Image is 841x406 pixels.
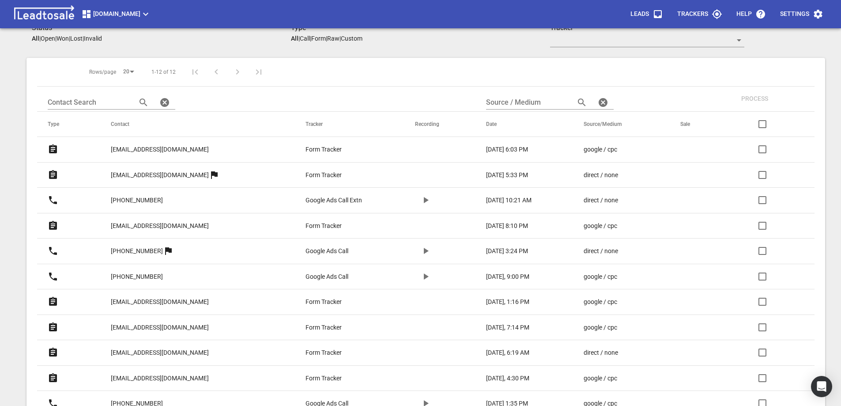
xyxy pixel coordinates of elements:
[81,9,151,19] span: [DOMAIN_NAME]
[57,35,69,42] p: Won
[305,145,342,154] p: Form Tracker
[300,35,310,42] p: Call
[584,374,645,383] a: google / cpc
[305,171,380,180] a: Form Tracker
[584,221,645,231] a: google / cpc
[584,247,645,256] a: direct / none
[48,246,58,256] svg: Call
[48,322,58,333] svg: Form
[48,220,58,231] svg: Form
[111,342,209,364] a: [EMAIL_ADDRESS][DOMAIN_NAME]
[486,171,548,180] a: [DATE] 5:33 PM
[780,10,809,19] p: Settings
[209,170,219,180] svg: More than one lead from this user
[48,373,58,383] svg: Form
[341,35,362,42] p: Custom
[151,68,176,76] span: 1-12 of 12
[111,240,163,262] a: [PHONE_NUMBER]
[305,323,342,332] p: Form Tracker
[111,145,209,154] p: [EMAIL_ADDRESS][DOMAIN_NAME]
[41,35,55,42] p: Open
[486,297,548,307] a: [DATE], 1:16 PM
[84,35,102,42] p: Invalid
[584,196,645,205] a: direct / none
[486,171,528,180] p: [DATE] 5:33 PM
[486,297,529,307] p: [DATE], 1:16 PM
[111,215,209,237] a: [EMAIL_ADDRESS][DOMAIN_NAME]
[111,247,163,256] p: [PHONE_NUMBER]
[584,272,617,281] p: google / cpc
[111,323,209,332] p: [EMAIL_ADDRESS][DOMAIN_NAME]
[486,272,548,281] a: [DATE], 9:00 PM
[111,139,209,160] a: [EMAIL_ADDRESS][DOMAIN_NAME]
[584,323,645,332] a: google / cpc
[584,374,617,383] p: google / cpc
[111,368,209,389] a: [EMAIL_ADDRESS][DOMAIN_NAME]
[11,5,78,23] img: logo
[486,247,528,256] p: [DATE] 3:24 PM
[298,35,300,42] span: |
[486,323,548,332] a: [DATE], 7:14 PM
[486,221,548,231] a: [DATE] 8:10 PM
[111,297,209,307] p: [EMAIL_ADDRESS][DOMAIN_NAME]
[310,35,311,42] span: |
[584,196,618,205] p: direct / none
[48,195,58,205] svg: Call
[486,196,548,205] a: [DATE] 10:21 AM
[305,272,348,281] p: Google Ads Call
[305,221,380,231] a: Form Tracker
[305,171,342,180] p: Form Tracker
[48,347,58,358] svg: Form
[111,221,209,231] p: [EMAIL_ADDRESS][DOMAIN_NAME]
[111,374,209,383] p: [EMAIL_ADDRESS][DOMAIN_NAME]
[100,112,295,137] th: Contact
[305,221,342,231] p: Form Tracker
[111,348,209,357] p: [EMAIL_ADDRESS][DOMAIN_NAME]
[311,35,326,42] p: Form
[486,145,528,154] p: [DATE] 6:03 PM
[584,297,645,307] a: google / cpc
[89,68,116,76] span: Rows/page
[486,145,548,154] a: [DATE] 6:03 PM
[584,145,645,154] a: google / cpc
[584,145,617,154] p: google / cpc
[39,35,41,42] span: |
[111,266,163,288] a: [PHONE_NUMBER]
[111,196,163,205] p: [PHONE_NUMBER]
[111,291,209,313] a: [EMAIL_ADDRESS][DOMAIN_NAME]
[305,196,380,205] a: Google Ads Call Extn
[305,247,348,256] p: Google Ads Call
[78,5,155,23] button: [DOMAIN_NAME]
[584,348,618,357] p: direct / none
[111,171,209,180] p: [EMAIL_ADDRESS][DOMAIN_NAME]
[55,35,57,42] span: |
[305,297,380,307] a: Form Tracker
[486,196,532,205] p: [DATE] 10:21 AM
[111,190,163,211] a: [PHONE_NUMBER]
[327,35,339,42] p: Raw
[32,35,39,42] aside: All
[584,171,618,180] p: direct / none
[670,112,724,137] th: Sale
[584,323,617,332] p: google / cpc
[584,348,645,357] a: direct / none
[305,145,380,154] a: Form Tracker
[573,112,670,137] th: Source/Medium
[305,196,362,205] p: Google Ads Call Extn
[163,246,173,256] svg: More than one lead from this user
[486,348,548,357] a: [DATE], 6:19 AM
[305,374,342,383] p: Form Tracker
[37,112,100,137] th: Type
[111,272,163,281] p: [PHONE_NUMBER]
[48,296,58,307] svg: Form
[69,35,70,42] span: |
[584,247,618,256] p: direct / none
[584,272,645,281] a: google / cpc
[305,374,380,383] a: Form Tracker
[305,247,380,256] a: Google Ads Call
[486,374,548,383] a: [DATE], 4:30 PM
[486,374,529,383] p: [DATE], 4:30 PM
[305,348,342,357] p: Form Tracker
[486,272,529,281] p: [DATE], 9:00 PM
[111,317,209,338] a: [EMAIL_ADDRESS][DOMAIN_NAME]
